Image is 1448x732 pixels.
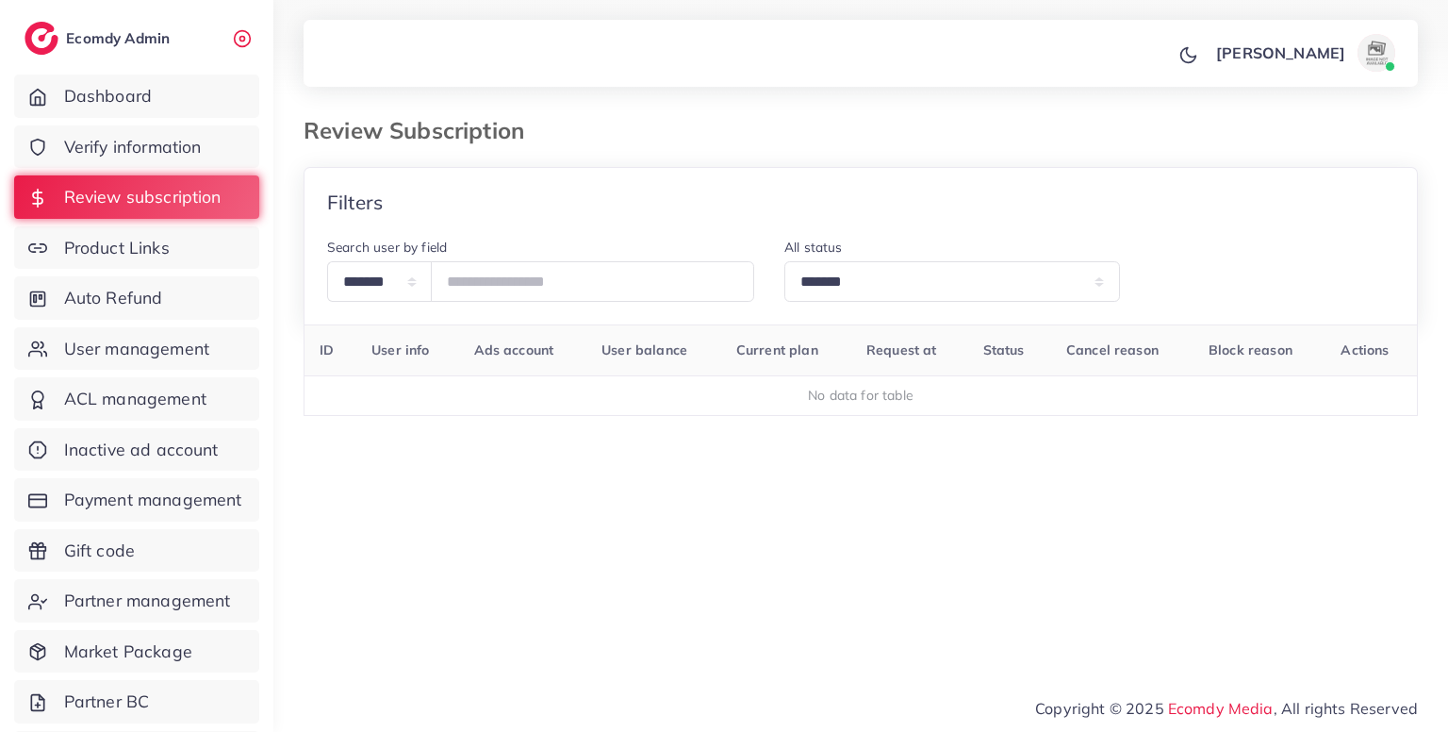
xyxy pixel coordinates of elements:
[64,690,150,714] span: Partner BC
[14,327,259,371] a: User management
[474,341,554,358] span: Ads account
[64,185,222,209] span: Review subscription
[320,341,334,358] span: ID
[1209,341,1292,358] span: Block reason
[64,438,219,462] span: Inactive ad account
[64,286,163,310] span: Auto Refund
[14,680,259,724] a: Partner BC
[1216,42,1345,64] p: [PERSON_NAME]
[66,29,174,47] h2: Ecomdy Admin
[327,191,383,214] h4: Filters
[784,238,843,257] label: All status
[14,226,259,270] a: Product Links
[25,22,174,55] a: logoEcomdy Admin
[1274,697,1418,720] span: , All rights Reserved
[64,539,135,563] span: Gift code
[1035,697,1418,720] span: Copyright © 2025
[371,341,429,358] span: User info
[304,117,539,144] h3: Review Subscription
[64,84,152,108] span: Dashboard
[25,22,58,55] img: logo
[14,579,259,623] a: Partner management
[64,589,231,613] span: Partner management
[1066,341,1159,358] span: Cancel reason
[14,125,259,169] a: Verify information
[327,238,447,257] label: Search user by field
[736,341,818,358] span: Current plan
[14,478,259,522] a: Payment management
[64,236,170,260] span: Product Links
[1357,34,1395,72] img: avatar
[14,175,259,219] a: Review subscription
[14,428,259,472] a: Inactive ad account
[64,135,202,159] span: Verify information
[601,341,687,358] span: User balance
[315,386,1407,405] div: No data for table
[64,488,242,512] span: Payment management
[1168,699,1274,718] a: Ecomdy Media
[64,640,192,664] span: Market Package
[64,387,206,411] span: ACL management
[1206,34,1403,72] a: [PERSON_NAME]avatar
[1341,341,1389,358] span: Actions
[14,276,259,320] a: Auto Refund
[14,75,259,118] a: Dashboard
[14,630,259,674] a: Market Package
[983,341,1025,358] span: Status
[14,377,259,421] a: ACL management
[866,341,937,358] span: Request at
[14,529,259,573] a: Gift code
[64,337,209,361] span: User management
